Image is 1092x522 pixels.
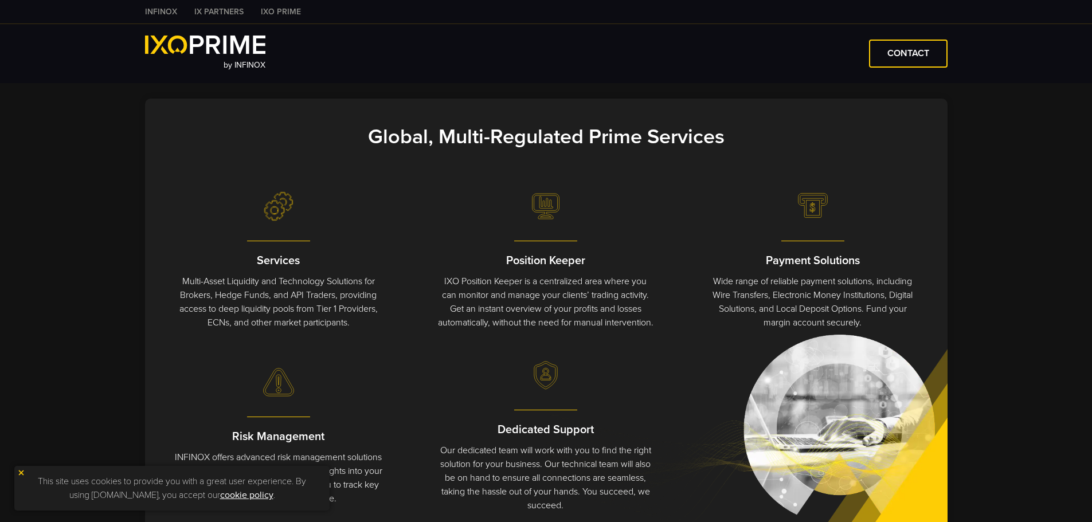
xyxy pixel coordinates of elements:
strong: Risk Management [232,430,324,443]
a: IXO PRIME [252,6,310,18]
p: Wide range of reliable payment solutions, including Wire Transfers, Electronic Money Institutions... [705,274,921,329]
a: CONTACT [869,40,948,68]
strong: Payment Solutions [766,254,860,268]
strong: Position Keeper [506,254,585,268]
a: INFINOX [136,6,186,18]
p: IXO Position Keeper is a centralized area where you can monitor and manage your clients’ trading ... [438,274,653,329]
p: INFINOX offers advanced risk management solutions and technology to provide real-time insights in... [171,450,386,505]
strong: Dedicated Support [498,423,594,437]
strong: Global, Multi-Regulated Prime Services [368,124,725,149]
p: Our dedicated team will work with you to find the right solution for your business. Our technical... [438,443,653,512]
a: cookie policy [220,489,273,501]
p: This site uses cookies to provide you with a great user experience. By using [DOMAIN_NAME], you a... [20,472,324,505]
p: Multi-Asset Liquidity and Technology Solutions for Brokers, Hedge Funds, and API Traders, providi... [171,274,386,329]
img: yellow close icon [17,469,25,477]
strong: Services [257,254,300,268]
span: by INFINOX [224,60,265,70]
a: IX PARTNERS [186,6,252,18]
a: by INFINOX [145,36,266,72]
